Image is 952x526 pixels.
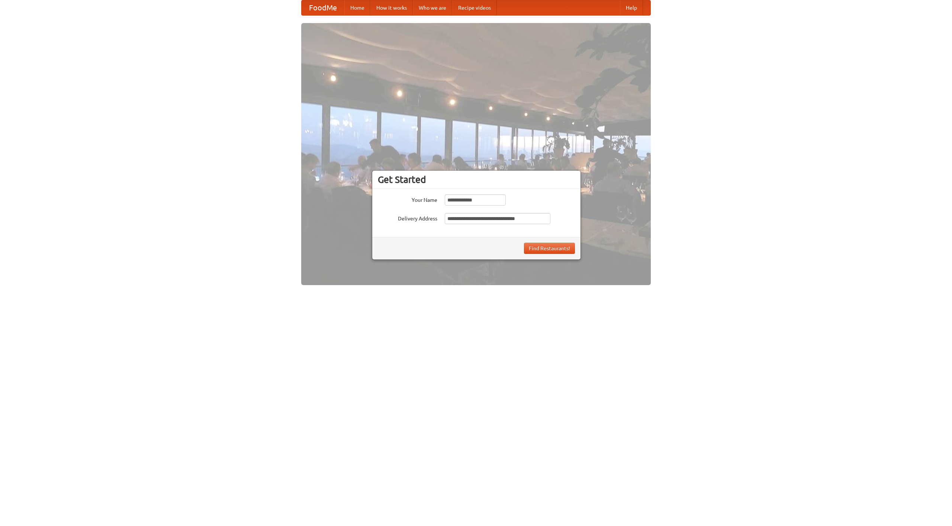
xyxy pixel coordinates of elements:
a: Recipe videos [452,0,497,15]
a: How it works [370,0,413,15]
h3: Get Started [378,174,575,185]
a: Who we are [413,0,452,15]
label: Your Name [378,194,437,204]
a: Home [344,0,370,15]
a: FoodMe [302,0,344,15]
button: Find Restaurants! [524,243,575,254]
label: Delivery Address [378,213,437,222]
a: Help [620,0,643,15]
